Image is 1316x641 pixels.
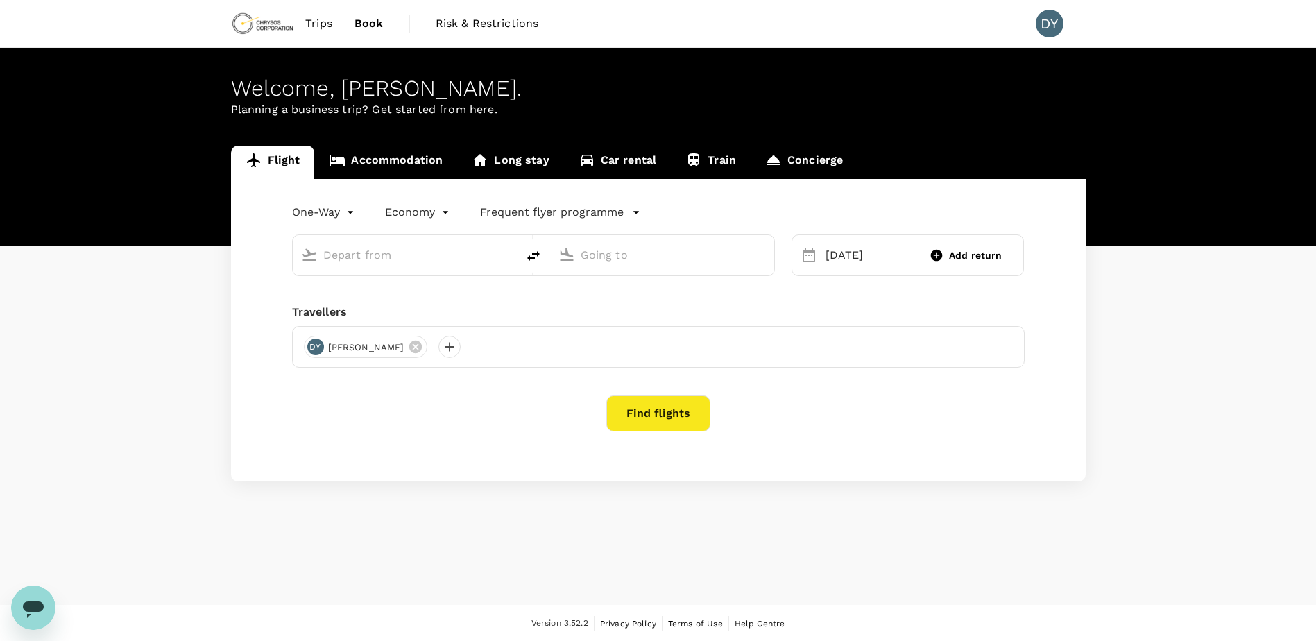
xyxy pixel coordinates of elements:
[11,586,55,630] iframe: Button to launch messaging window
[735,619,785,629] span: Help Centre
[304,336,428,358] div: DY[PERSON_NAME]
[436,15,539,32] span: Risk & Restrictions
[600,616,656,631] a: Privacy Policy
[292,304,1025,320] div: Travellers
[606,395,710,431] button: Find flights
[668,619,723,629] span: Terms of Use
[231,8,295,39] img: Chrysos Corporation
[231,76,1086,101] div: Welcome , [PERSON_NAME] .
[517,239,550,273] button: delete
[231,101,1086,118] p: Planning a business trip? Get started from here.
[480,204,624,221] p: Frequent flyer programme
[1036,10,1063,37] div: DY
[507,253,510,256] button: Open
[354,15,384,32] span: Book
[323,244,488,266] input: Depart from
[764,253,767,256] button: Open
[581,244,745,266] input: Going to
[820,241,913,269] div: [DATE]
[949,248,1002,263] span: Add return
[735,616,785,631] a: Help Centre
[385,201,452,223] div: Economy
[314,146,457,179] a: Accommodation
[457,146,563,179] a: Long stay
[320,341,413,354] span: [PERSON_NAME]
[600,619,656,629] span: Privacy Policy
[292,201,357,223] div: One-Way
[305,15,332,32] span: Trips
[480,204,640,221] button: Frequent flyer programme
[531,617,588,631] span: Version 3.52.2
[307,339,324,355] div: DY
[231,146,315,179] a: Flight
[751,146,857,179] a: Concierge
[564,146,672,179] a: Car rental
[668,616,723,631] a: Terms of Use
[671,146,751,179] a: Train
